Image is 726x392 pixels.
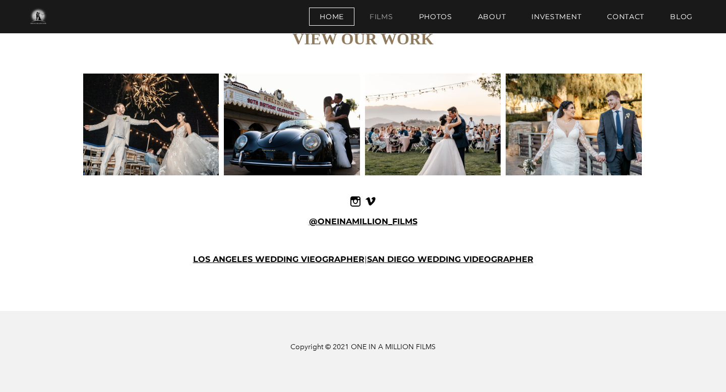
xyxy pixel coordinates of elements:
[659,8,703,26] a: BLOG
[193,217,533,264] font: ​ ​ |
[356,74,509,175] img: 374-lydiatsou-dsc03195_2.jpg
[596,8,655,26] a: Contact
[193,254,365,264] a: LOS ANGELES WEDDING VIEOGRAPHER
[367,254,533,264] a: SAN DIEGO WEDDING VIDEOGRAPHER
[359,8,404,26] a: Films
[224,73,359,176] img: 3o5a7847-00-00-08-21-still001_2.jpg
[20,7,56,27] img: One in a Million Films | Los Angeles Wedding Videographer
[292,30,434,48] font: VIEW OUR WORK
[467,8,517,26] a: About
[366,195,376,208] a: Vimeo
[350,195,360,208] a: Instagram
[497,74,650,175] img: alejandra-and-ceasar-2_2.jpg
[309,8,354,26] a: Home
[81,341,645,354] div: Copyright © 2021 ONE IN A MILLION FILMS
[309,217,417,226] a: @ONEINAMILLION_FILMS
[408,8,463,26] a: Photos
[75,74,227,175] img: a7303018_2.jpg
[521,8,592,26] a: Investment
